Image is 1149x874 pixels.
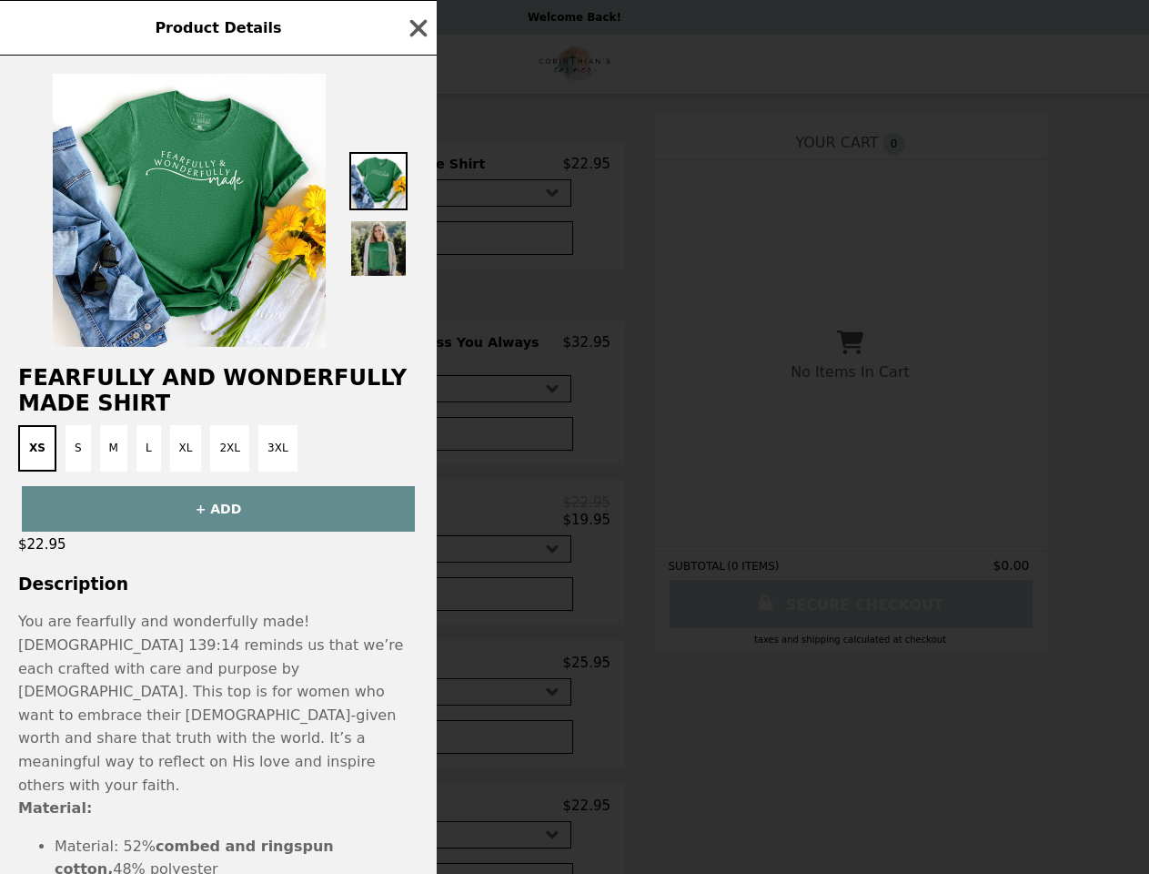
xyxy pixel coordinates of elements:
button: + ADD [22,486,415,532]
button: L [136,425,161,472]
img: Thumbnail 1 [349,152,408,210]
img: XS [53,74,326,347]
button: XL [170,425,202,472]
button: S [66,425,91,472]
button: 3XL [258,425,297,472]
p: You are fearfully and wonderfully made! [18,610,418,634]
p: [DEMOGRAPHIC_DATA] 139:14 reminds us that we’re each crafted with care and purpose by [DEMOGRAPHI... [18,634,418,797]
button: 2XL [210,425,249,472]
button: XS [18,425,56,472]
button: M [100,425,127,472]
img: Thumbnail 2 [349,219,408,278]
span: Product Details [155,19,281,36]
strong: Material: [18,799,92,817]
